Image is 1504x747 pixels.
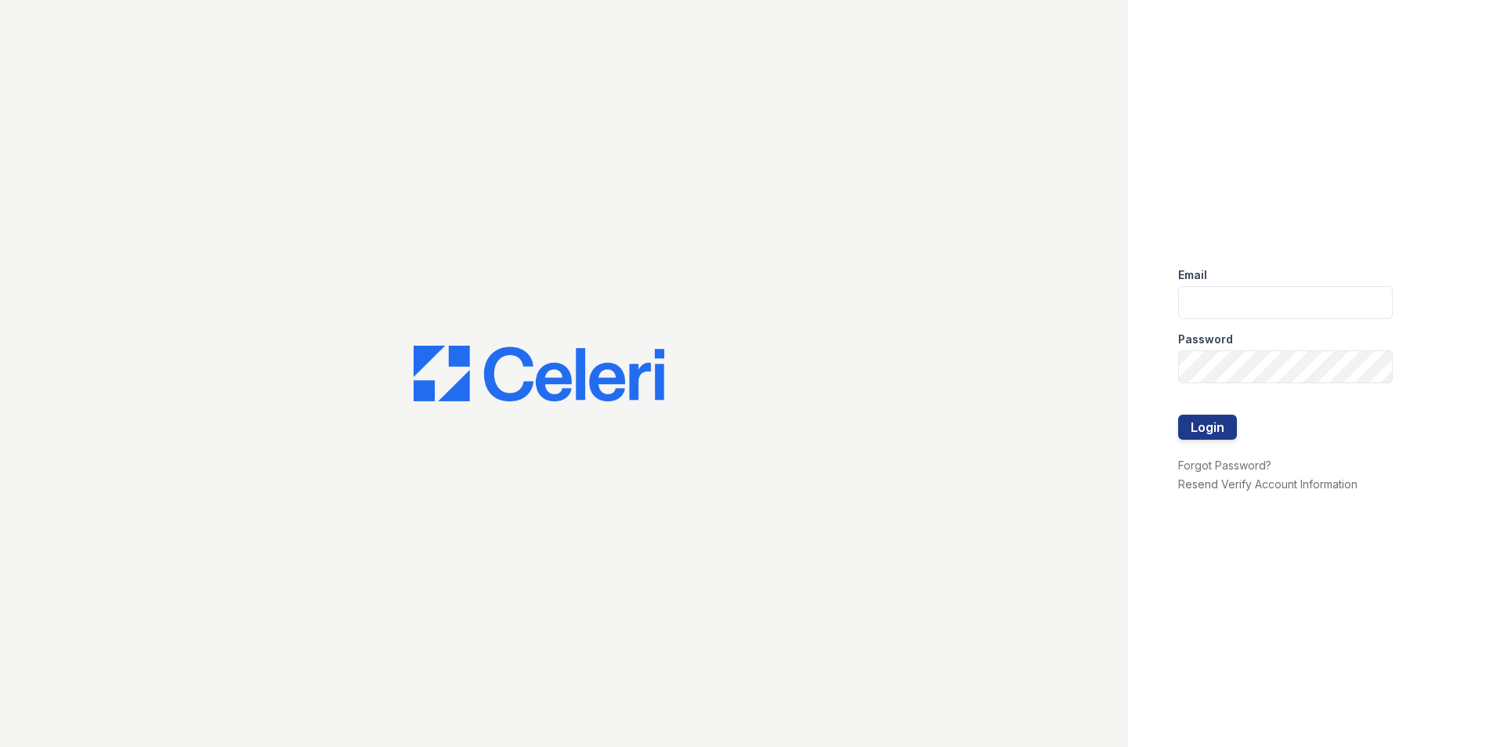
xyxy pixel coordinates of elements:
[1178,267,1207,283] label: Email
[1178,332,1233,347] label: Password
[1178,477,1358,491] a: Resend Verify Account Information
[1178,415,1237,440] button: Login
[414,346,664,402] img: CE_Logo_Blue-a8612792a0a2168367f1c8372b55b34899dd931a85d93a1a3d3e32e68fde9ad4.png
[1178,459,1271,472] a: Forgot Password?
